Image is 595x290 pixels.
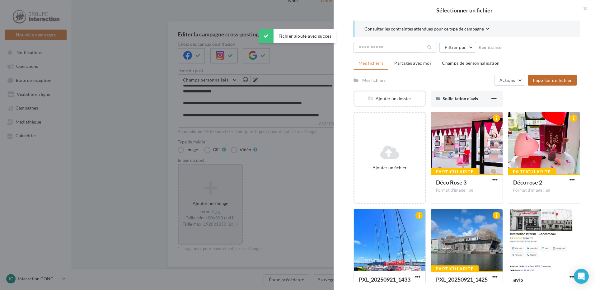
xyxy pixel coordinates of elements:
[362,77,386,83] div: Mes fichiers
[358,60,383,66] span: Mes fichiers
[436,179,466,186] span: Déco Rose 3
[431,168,479,175] div: Particularité
[476,44,506,51] button: Réinitialiser
[499,77,515,83] span: Actions
[513,276,523,283] span: avis
[528,75,577,86] button: Importer un fichier
[533,77,572,83] span: Importer un fichier
[364,26,484,32] span: Consulter les contraintes attendues pour ce type de campagne
[344,7,585,13] h2: Sélectionner un fichier
[442,60,499,66] span: Champs de personnalisation
[394,60,431,66] span: Partagés avec moi
[364,26,490,33] button: Consulter les contraintes attendues pour ce type de campagne
[354,96,425,102] div: Ajouter un dossier
[357,165,422,171] div: Ajouter un fichier
[513,188,575,193] div: Format d'image: jpg
[439,42,476,53] button: Filtrer par
[443,96,478,101] span: Sollicitation d'avis
[574,269,589,284] div: Open Intercom Messenger
[513,179,542,186] span: Déco rose 2
[431,265,479,272] div: Particularité
[494,75,525,86] button: Actions
[259,29,336,43] div: Fichier ajouté avec succès
[508,168,556,175] div: Particularité
[436,188,498,193] div: Format d'image: jpg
